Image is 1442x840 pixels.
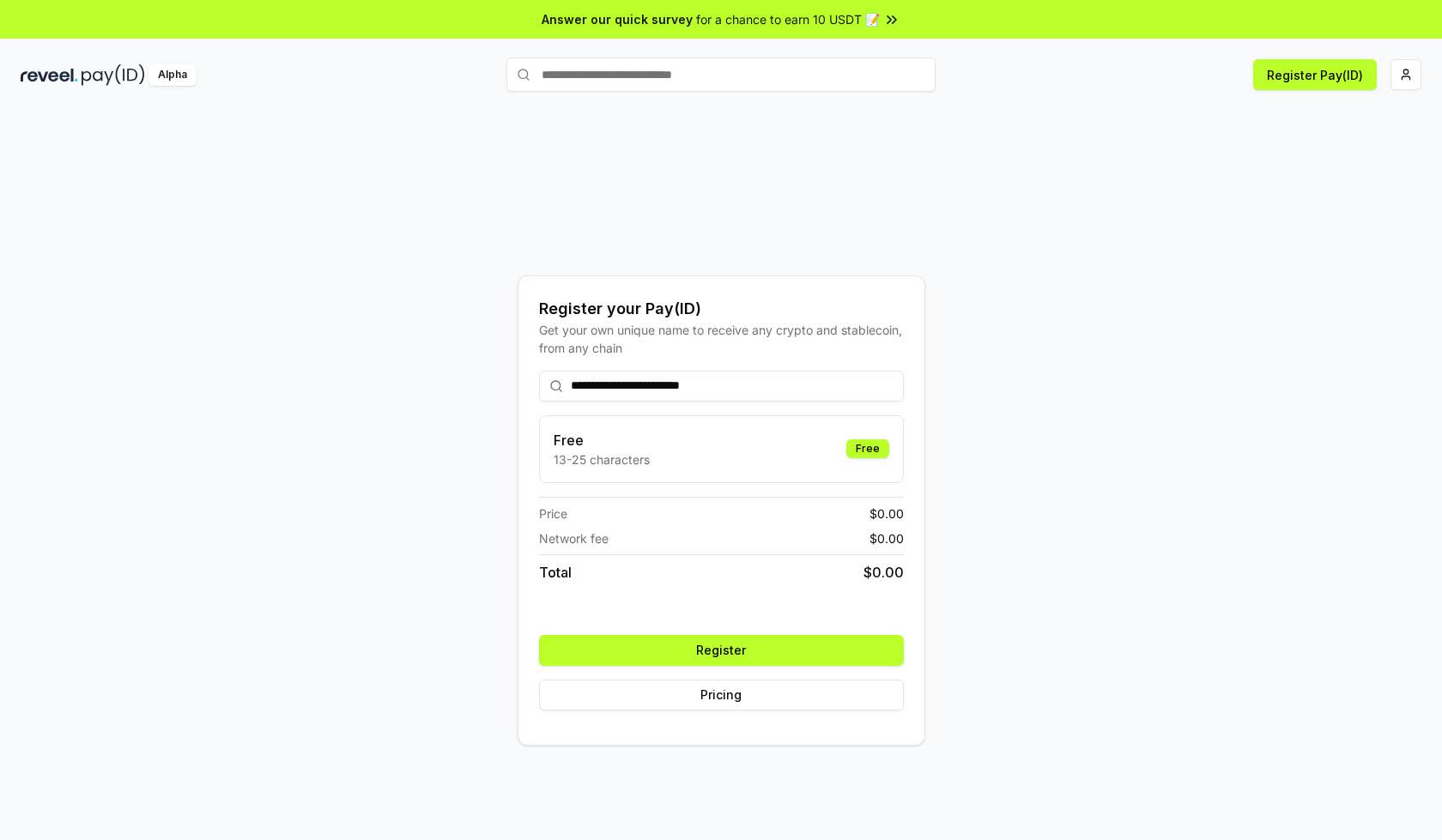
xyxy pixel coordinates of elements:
span: $ 0.00 [869,505,904,523]
p: 13-25 characters [554,450,650,468]
span: Total [539,562,572,583]
button: Pricing [539,680,904,710]
span: $ 0.00 [869,529,904,547]
div: Free [846,439,889,458]
span: Network fee [539,529,609,547]
button: Register Pay(ID) [1253,59,1377,90]
div: Get your own unique name to receive any crypto and stablecoin, from any chain [539,321,904,357]
span: for a chance to earn 10 USDT 📝 [696,10,880,28]
span: $ 0.00 [863,562,904,583]
span: Price [539,505,567,523]
img: reveel_dark [21,64,78,86]
button: Register [539,635,904,666]
div: Register your Pay(ID) [539,297,904,321]
img: pay_id [82,64,145,86]
span: Answer our quick survey [542,10,693,28]
h3: Free [554,430,650,450]
div: Alpha [148,64,197,86]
